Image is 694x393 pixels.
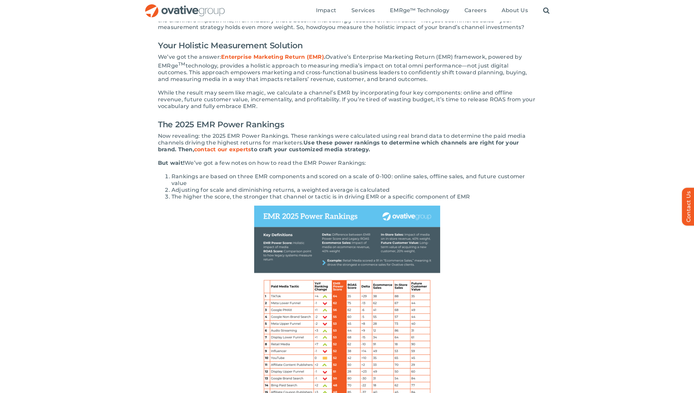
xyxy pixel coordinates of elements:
[464,7,486,15] a: Careers
[502,7,528,14] span: About Us
[316,7,336,15] a: Impact
[158,139,519,153] strong: Use these power rankings to determine which channels are right for your brand. Then, to craft you...
[194,146,251,153] a: contact our experts
[171,187,536,193] li: Adjusting for scale and diminishing returns, a weighted average is calculated
[158,89,536,110] p: While the result may seem like magic, we calculate a channel’s EMR by incorporating four key comp...
[351,7,375,15] a: Services
[158,133,536,153] p: Now revealing: the 2025 EMR Power Rankings. These rankings were calculated using real brand data ...
[158,160,185,166] strong: But wait!
[171,193,536,200] li: The higher the score, the stronger that channel or tactic is in driving EMR or a specific compone...
[543,7,550,15] a: Search
[351,7,375,14] span: Services
[390,7,449,14] span: EMRge™ Technology
[158,54,536,83] p: We’ve got the answer: Ovative’s Enterprise Marketing Return (EMR) framework, powered by EMRge tec...
[158,116,536,133] h2: The 2025 EMR Power Rankings
[158,160,536,166] p: We’ve got a few notes on how to read the EMR Power Rankings:
[318,24,325,30] em: do
[464,7,486,14] span: Careers
[158,37,536,54] h2: Your Holistic Measurement Solution
[390,7,449,15] a: EMRge™ Technology
[144,3,225,10] a: OG_Full_horizontal_RGB
[221,54,325,60] strong: .
[178,61,185,67] sup: TM
[221,54,324,60] a: Enterprise Marketing Return (EMR)
[502,7,528,15] a: About Us
[171,173,536,187] li: Rankings are based on three EMR components and scored on a scale of 0-100: online sales, offline ...
[316,7,336,14] span: Impact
